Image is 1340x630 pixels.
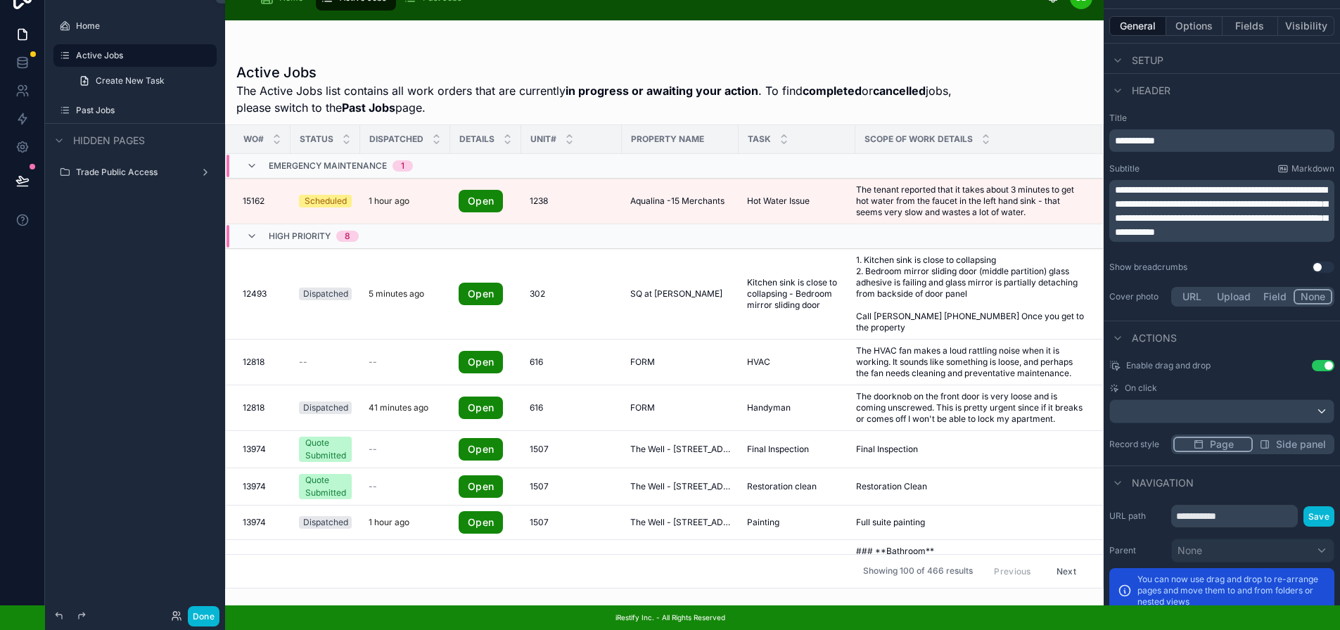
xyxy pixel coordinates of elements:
label: Cover photo [1109,291,1166,302]
button: URL [1173,289,1211,304]
label: Home [76,20,214,32]
label: Record style [1109,439,1166,450]
span: High Priority [269,231,331,242]
button: Next [1047,560,1086,582]
span: Unit# [530,134,556,145]
button: None [1171,539,1334,562]
span: Details [459,134,494,145]
label: Subtitle [1109,163,1140,174]
span: Markdown [1291,163,1334,174]
span: Page [1210,437,1234,451]
button: Field [1257,289,1294,304]
label: URL path [1109,510,1166,522]
span: Header [1132,84,1170,98]
span: Status [300,134,333,145]
span: Dispatched [369,134,423,145]
label: Title [1109,112,1334,124]
span: Scope of Work Details [864,134,973,145]
a: Create New Task [70,70,217,92]
p: You can now use drag and drop to re-arrange pages and move them to and from folders or nested views [1137,574,1326,607]
button: Fields [1223,16,1279,36]
div: scrollable content [1109,129,1334,152]
a: Markdown [1277,163,1334,174]
span: Task [748,134,771,145]
button: Upload [1211,289,1257,304]
span: Create New Task [96,75,165,86]
button: None [1294,289,1332,304]
label: Parent [1109,545,1166,556]
div: 1 [401,160,404,172]
button: Options [1166,16,1223,36]
div: 8 [345,231,350,242]
span: Enable drag and drop [1126,360,1211,371]
label: Active Jobs [76,50,208,61]
span: Showing 100 of 466 results [863,566,973,577]
span: Side panel [1276,437,1326,451]
label: Past Jobs [76,105,214,116]
div: scrollable content [1109,180,1334,242]
label: Trade Public Access [76,167,194,178]
span: EMERGENCY Maintenance [269,160,387,172]
button: Save [1303,506,1334,527]
span: Setup [1132,53,1163,67]
button: Visibility [1278,16,1334,36]
span: Property Name [631,134,704,145]
span: Navigation [1132,476,1194,490]
span: None [1178,544,1202,558]
button: General [1109,16,1166,36]
span: On click [1125,382,1157,394]
span: Hidden pages [73,134,145,148]
span: WO# [243,134,264,145]
span: Actions [1132,331,1177,345]
div: Show breadcrumbs [1109,262,1187,273]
